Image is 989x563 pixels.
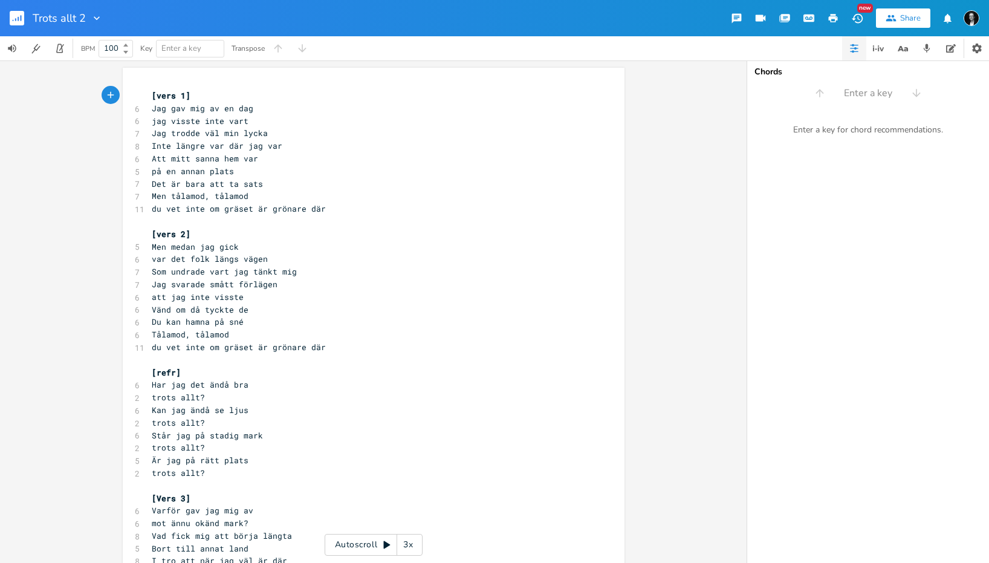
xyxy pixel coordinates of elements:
[964,10,979,26] img: Marianne Milde
[152,229,190,239] span: [vers 2]
[845,7,869,29] button: New
[152,405,248,415] span: Kan jag ändå se ljus
[152,266,297,277] span: Som undrade vart jag tänkt mig
[857,4,873,13] div: New
[152,279,277,290] span: Jag svarade smått förlägen
[325,534,423,556] div: Autoscroll
[152,430,263,441] span: Står jag på stadig mark
[876,8,930,28] button: Share
[152,291,244,302] span: att jag inte visste
[397,534,419,556] div: 3x
[900,13,921,24] div: Share
[152,342,326,353] span: du vet inte om gräset är grönare där
[152,467,205,478] span: trots allt?
[161,43,201,54] span: Enter a key
[152,304,248,315] span: Vänd om då tyckte de
[152,329,229,340] span: Tålamod, tålamod
[152,505,253,516] span: Varför gav jag mig av
[33,13,86,24] span: Trots allt 2
[152,379,248,390] span: Har jag det ändå bra
[152,103,253,114] span: Jag gav mig av en dag
[232,45,265,52] div: Transpose
[152,253,268,264] span: var det folk längs vägen
[152,178,263,189] span: Det är bara att ta sats
[152,241,239,252] span: Men medan jag gick
[152,90,190,101] span: [vers 1]
[152,518,248,529] span: mot ännu okänd mark?
[754,68,982,76] div: Chords
[152,367,181,378] span: [refr]
[152,392,205,403] span: trots allt?
[152,417,205,428] span: trots allt?
[152,140,282,151] span: Inte längre var där jag var
[152,190,248,201] span: Men tålamod, tålamod
[152,455,248,466] span: Är jag på rätt plats
[152,116,248,126] span: jag visste inte vart
[152,128,268,138] span: Jag trodde väl min lycka
[152,166,234,177] span: på en annan plats
[152,153,258,164] span: Att mitt sanna hem var
[81,45,95,52] div: BPM
[152,493,190,504] span: [Vers 3]
[152,530,292,541] span: Vad fick mig att börja längta
[152,203,326,214] span: du vet inte om gräset är grönare där
[844,86,892,100] span: Enter a key
[152,316,244,327] span: Du kan hamna på sné
[747,117,989,143] div: Enter a key for chord recommendations.
[152,442,205,453] span: trots allt?
[140,45,152,52] div: Key
[152,543,248,554] span: Bort till annat land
